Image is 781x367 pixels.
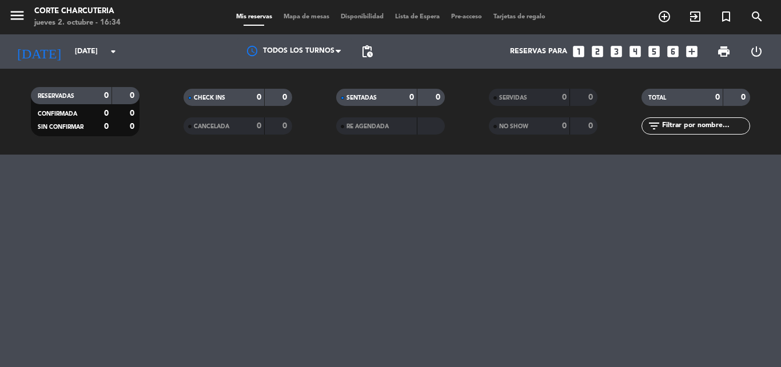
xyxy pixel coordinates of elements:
strong: 0 [257,93,261,101]
strong: 0 [282,122,289,130]
strong: 0 [104,123,109,131]
strong: 0 [130,92,137,100]
strong: 0 [130,109,137,117]
strong: 0 [409,93,414,101]
strong: 0 [130,123,137,131]
strong: 0 [715,93,720,101]
span: Pre-acceso [445,14,488,20]
span: SERVIDAS [499,95,527,101]
span: Tarjetas de regalo [488,14,551,20]
div: jueves 2. octubre - 16:34 [34,17,121,29]
span: SENTADAS [346,95,377,101]
i: looks_6 [666,44,680,59]
strong: 0 [282,93,289,101]
span: print [717,45,731,58]
span: pending_actions [360,45,374,58]
strong: 0 [741,93,748,101]
i: looks_two [590,44,605,59]
i: filter_list [647,119,661,133]
i: looks_3 [609,44,624,59]
i: add_box [684,44,699,59]
i: arrow_drop_down [106,45,120,58]
strong: 0 [562,122,567,130]
strong: 0 [588,122,595,130]
span: CHECK INS [194,95,225,101]
span: CANCELADA [194,124,229,129]
span: SIN CONFIRMAR [38,124,83,130]
i: power_settings_new [750,45,763,58]
span: Disponibilidad [335,14,389,20]
span: NO SHOW [499,124,528,129]
span: Mapa de mesas [278,14,335,20]
i: [DATE] [9,39,69,64]
button: menu [9,7,26,28]
strong: 0 [562,93,567,101]
div: LOG OUT [740,34,772,69]
span: Reservas para [510,48,567,56]
span: TOTAL [648,95,666,101]
span: CONFIRMADA [38,111,77,117]
i: looks_4 [628,44,643,59]
span: RE AGENDADA [346,124,389,129]
i: looks_5 [647,44,662,59]
div: Corte Charcuteria [34,6,121,17]
strong: 0 [104,92,109,100]
strong: 0 [257,122,261,130]
strong: 0 [588,93,595,101]
input: Filtrar por nombre... [661,120,750,132]
strong: 0 [104,109,109,117]
i: turned_in_not [719,10,733,23]
span: RESERVADAS [38,93,74,99]
strong: 0 [436,93,443,101]
span: Lista de Espera [389,14,445,20]
i: search [750,10,764,23]
i: looks_one [571,44,586,59]
i: menu [9,7,26,24]
i: add_circle_outline [658,10,671,23]
span: Mis reservas [230,14,278,20]
i: exit_to_app [688,10,702,23]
